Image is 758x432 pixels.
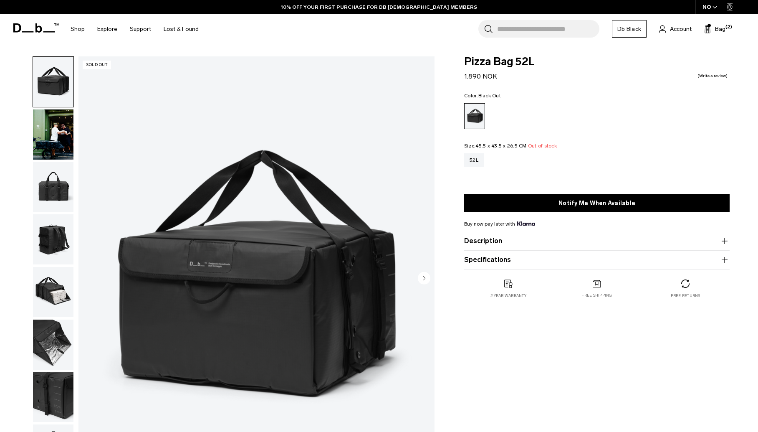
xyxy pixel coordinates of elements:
a: Black Out [464,103,485,129]
a: Shop [71,14,85,44]
span: Account [670,25,692,33]
span: Out of stock [528,143,557,149]
button: Pizza Bag 52L Black Out [33,56,74,107]
a: Lost & Found [164,14,199,44]
a: Db Black [612,20,647,38]
button: Pizza Bag 52L Black Out [33,319,74,370]
span: Bag [715,25,725,33]
span: 1.890 NOK [464,72,497,80]
a: Explore [97,14,117,44]
span: 45.5 x 43.5 x 26.5 CM [475,143,526,149]
legend: Color: [464,93,501,98]
img: {"height" => 20, "alt" => "Klarna"} [517,221,535,226]
button: Pizza Bag 52L Black Out [33,214,74,265]
a: Support [130,14,151,44]
a: 10% OFF YOUR FIRST PURCHASE FOR DB [DEMOGRAPHIC_DATA] MEMBERS [281,3,477,11]
button: Specifications [464,255,730,265]
p: Free shipping [581,292,612,298]
button: Bag (2) [704,24,725,34]
img: Pizza Bag 52L Black Out [33,320,73,370]
button: Pizza Bag 52L Black Out [33,267,74,318]
span: Pizza Bag 52L [464,56,730,67]
a: Write a review [697,74,728,78]
button: Next slide [418,272,430,286]
img: Pizza Bag 52L Black Out [33,109,73,160]
span: Black Out [478,93,501,99]
button: Description [464,236,730,246]
a: 52L [464,153,484,167]
p: 2 year warranty [490,293,526,299]
img: Pizza Bag 52L Black Out [33,372,73,422]
span: Buy now pay later with [464,220,535,228]
a: Account [659,24,692,34]
nav: Main Navigation [64,14,205,44]
p: Free returns [671,293,700,299]
button: Pizza Bag 52L Black Out [33,109,74,160]
legend: Size: [464,143,557,148]
img: Pizza Bag 52L Black Out [33,214,73,264]
button: Pizza Bag 52L Black Out [33,372,74,423]
img: Pizza Bag 52L Black Out [33,57,73,107]
button: Notify Me When Available [464,194,730,212]
img: Pizza Bag 52L Black Out [33,162,73,212]
p: Sold Out [83,61,111,69]
img: Pizza Bag 52L Black Out [33,267,73,317]
button: Pizza Bag 52L Black Out [33,162,74,213]
span: (2) [725,24,732,31]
